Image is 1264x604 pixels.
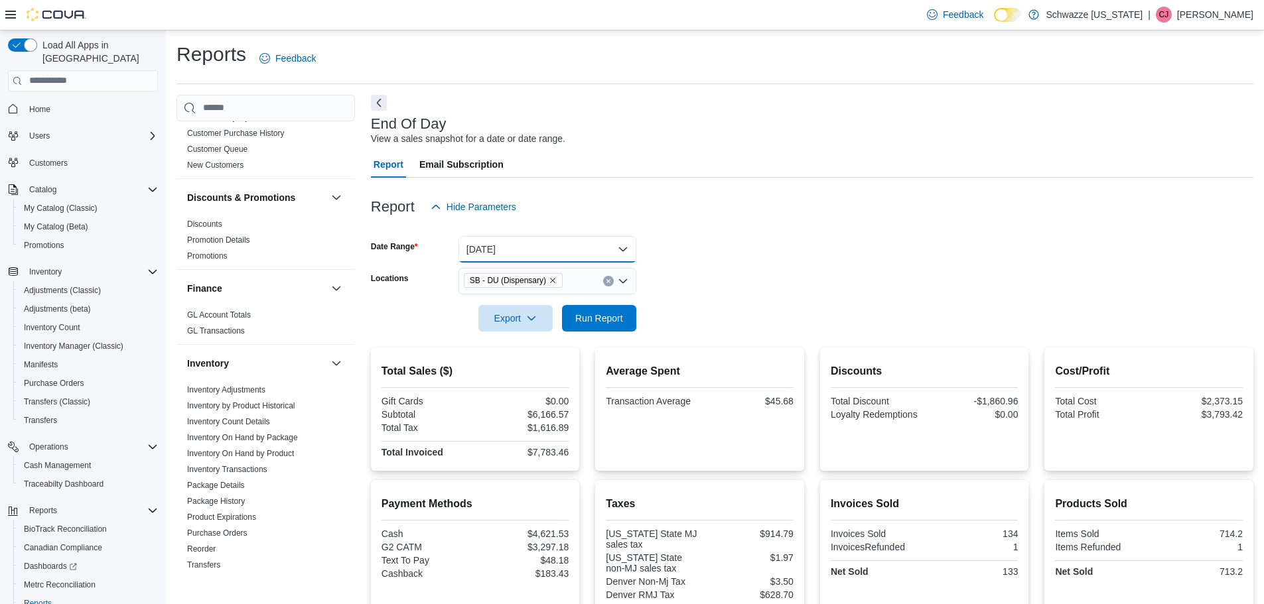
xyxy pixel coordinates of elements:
a: My Catalog (Beta) [19,219,94,235]
button: Transfers [13,411,163,430]
div: $628.70 [703,589,794,600]
span: Inventory Manager (Classic) [19,338,158,354]
div: Items Refunded [1055,542,1146,552]
span: Promotions [24,240,64,251]
span: Customer Purchase History [187,128,285,139]
span: Load All Apps in [GEOGRAPHIC_DATA] [37,38,158,65]
div: Total Profit [1055,409,1146,420]
button: Inventory Count [13,318,163,337]
a: My Catalog (Classic) [19,200,103,216]
a: New Customers [187,160,244,170]
span: Feedback [943,8,983,21]
span: Package Details [187,480,245,491]
button: Discounts & Promotions [328,190,344,206]
div: G2 CATM [382,542,472,552]
button: Inventory [328,355,344,371]
div: Gift Cards [382,396,472,406]
h3: End Of Day [371,116,447,132]
div: Invoices Sold [831,528,922,539]
span: Manifests [19,357,158,373]
button: Promotions [13,236,163,255]
input: Dark Mode [994,8,1022,22]
span: Catalog [24,182,158,198]
div: $0.00 [927,409,1018,420]
button: Finance [328,280,344,296]
div: [US_STATE] State non-MJ sales tax [606,552,697,574]
div: $48.18 [478,555,569,566]
h2: Payment Methods [382,496,569,512]
a: Promotions [187,251,228,261]
div: Items Sold [1055,528,1146,539]
button: Inventory [3,263,163,281]
span: My Catalog (Classic) [19,200,158,216]
span: BioTrack Reconciliation [19,521,158,537]
span: GL Transactions [187,326,245,336]
a: Inventory Transactions [187,465,267,474]
button: Run Report [562,305,636,332]
a: Traceabilty Dashboard [19,476,109,492]
div: Text To Pay [382,555,472,566]
span: Catalog [29,184,56,195]
button: Inventory Manager (Classic) [13,337,163,355]
span: New Customers [187,160,244,170]
div: View a sales snapshot for a date or date range. [371,132,565,146]
h2: Average Spent [606,363,794,379]
h3: Inventory [187,357,229,370]
div: Clayton James Willison [1156,7,1172,23]
button: Catalog [24,182,62,198]
button: Reports [24,503,62,518]
a: Adjustments (beta) [19,301,96,317]
span: Report [374,151,403,178]
span: Inventory On Hand by Product [187,448,294,459]
div: -$1,860.96 [927,396,1018,406]
span: Adjustments (Classic) [19,282,158,298]
h2: Taxes [606,496,794,512]
span: Adjustments (beta) [19,301,158,317]
a: Metrc Reconciliation [19,577,101,593]
button: Catalog [3,180,163,199]
span: Customer Queue [187,144,247,154]
span: My Catalog (Classic) [24,203,98,213]
a: Transfers [19,412,62,428]
span: Manifests [24,359,58,370]
button: Clear input [603,276,614,286]
span: Purchase Orders [19,375,158,391]
h3: Discounts & Promotions [187,191,295,204]
div: $1.97 [703,552,794,563]
button: Inventory [24,264,67,280]
div: 134 [927,528,1018,539]
button: Adjustments (beta) [13,300,163,318]
span: Canadian Compliance [19,540,158,556]
span: Dashboards [24,561,77,572]
button: Finance [187,282,326,295]
button: Home [3,99,163,119]
div: Subtotal [382,409,472,420]
span: Users [24,128,158,144]
strong: Net Sold [1055,566,1093,577]
a: Inventory by Product Historical [187,401,295,410]
a: Home [24,101,56,117]
button: Users [24,128,55,144]
button: Purchase Orders [13,374,163,393]
span: Traceabilty Dashboard [24,479,104,489]
div: $1,616.89 [478,422,569,433]
div: Inventory [176,382,355,578]
span: Reorder [187,544,216,554]
span: Cash Management [19,457,158,473]
h2: Invoices Sold [831,496,1018,512]
span: Inventory [29,267,62,277]
a: Customer Purchase History [187,129,285,138]
a: GL Account Totals [187,310,251,320]
button: My Catalog (Classic) [13,199,163,217]
span: BioTrack Reconciliation [24,524,107,534]
span: Transfers [24,415,57,426]
button: Manifests [13,355,163,374]
h2: Discounts [831,363,1018,379]
button: Next [371,95,387,111]
span: Inventory Adjustments [187,385,265,395]
div: $6,166.57 [478,409,569,420]
div: $2,373.15 [1152,396,1243,406]
span: Inventory Count [24,322,80,333]
a: Inventory Count Details [187,417,270,426]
